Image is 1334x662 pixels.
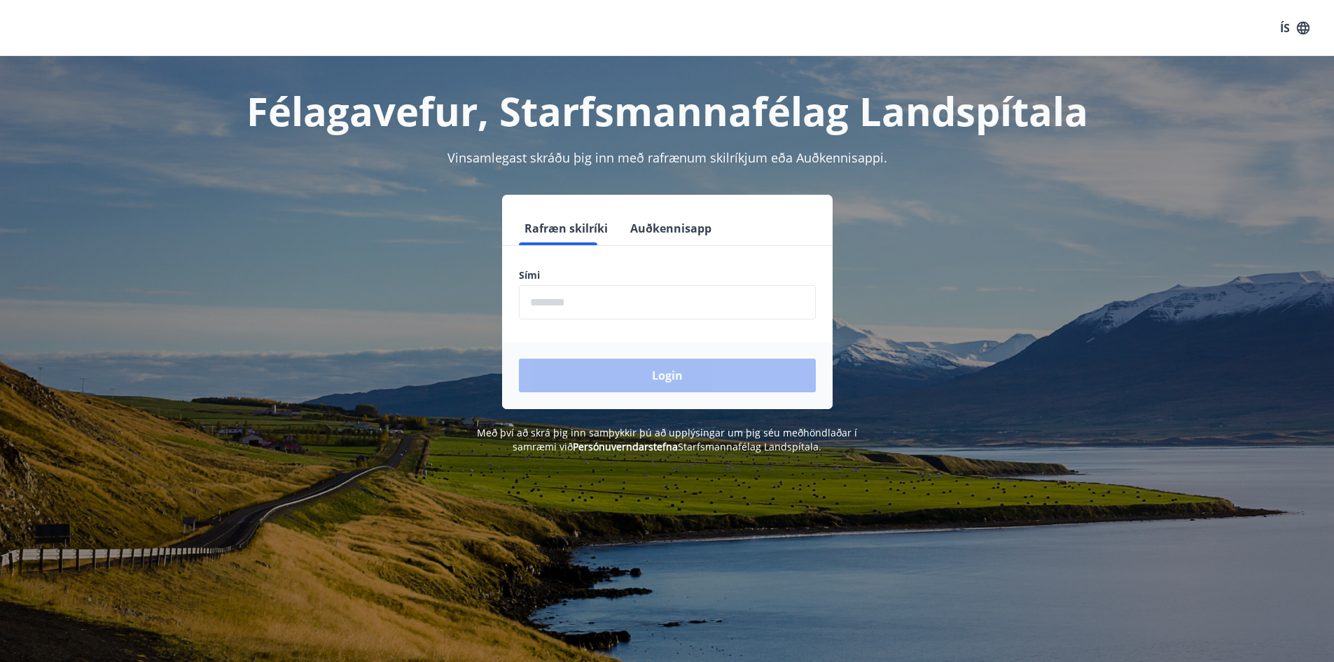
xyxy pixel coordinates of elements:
h1: Félagavefur, Starfsmannafélag Landspítala [180,84,1155,137]
button: Rafræn skilríki [519,212,613,245]
a: Persónuverndarstefna [573,440,678,453]
button: Auðkennisapp [625,212,717,245]
span: Vinsamlegast skráðu þig inn með rafrænum skilríkjum eða Auðkennisappi. [447,149,887,166]
span: Með því að skrá þig inn samþykkir þú að upplýsingar um þig séu meðhöndlaðar í samræmi við Starfsm... [477,426,857,453]
button: ÍS [1272,15,1317,41]
label: Sími [519,268,816,282]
